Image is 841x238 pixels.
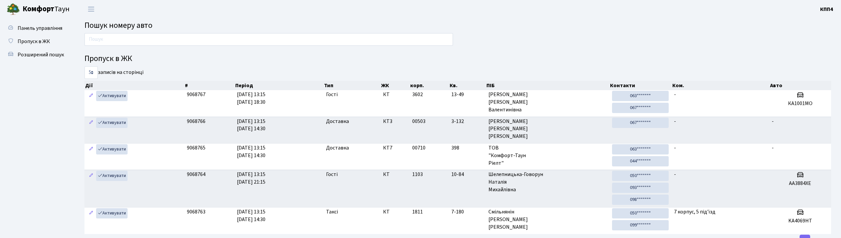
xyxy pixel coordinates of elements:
[383,118,407,125] span: КТ3
[383,144,407,152] span: КТ7
[449,81,486,90] th: Кв.
[187,144,205,151] span: 9068765
[84,66,143,79] label: записів на сторінці
[383,91,407,98] span: КТ
[772,144,774,151] span: -
[674,118,676,125] span: -
[412,91,423,98] span: 3602
[326,144,349,152] span: Доставка
[410,81,449,90] th: корп.
[187,171,205,178] span: 9068764
[237,91,265,106] span: [DATE] 13:15 [DATE] 18:30
[235,81,323,90] th: Період
[18,25,62,32] span: Панель управління
[488,171,607,194] span: Шелепницька-Говорун Наталія Михайлівна
[326,171,338,178] span: Гості
[383,171,407,178] span: КТ
[237,118,265,133] span: [DATE] 13:15 [DATE] 14:30
[84,33,453,46] input: Пошук
[451,171,483,178] span: 10-84
[326,91,338,98] span: Гості
[23,4,54,14] b: Комфорт
[674,91,676,98] span: -
[486,81,609,90] th: ПІБ
[769,81,831,90] th: Авто
[412,171,423,178] span: 1103
[326,118,349,125] span: Доставка
[3,35,70,48] a: Пропуск в ЖК
[323,81,380,90] th: Тип
[488,208,607,231] span: Смільнянін [PERSON_NAME] [PERSON_NAME]
[772,180,828,187] h5: АА3884ХЕ
[187,91,205,98] span: 9068767
[488,144,607,167] span: ТОВ "Комфорт-Таун Ріелт"
[237,144,265,159] span: [DATE] 13:15 [DATE] 14:30
[820,6,833,13] b: КПП4
[326,208,338,216] span: Таксі
[84,20,152,31] span: Пошук номеру авто
[488,118,607,141] span: [PERSON_NAME] [PERSON_NAME] [PERSON_NAME]
[96,171,128,181] a: Активувати
[84,81,184,90] th: Дії
[87,208,95,218] a: Редагувати
[187,118,205,125] span: 9068766
[609,81,672,90] th: Контакти
[451,118,483,125] span: 3-132
[451,208,483,216] span: 7-180
[237,171,265,186] span: [DATE] 13:15 [DATE] 21:15
[184,81,235,90] th: #
[820,5,833,13] a: КПП4
[87,118,95,128] a: Редагувати
[96,208,128,218] a: Активувати
[84,66,98,79] select: записів на сторінці
[87,171,95,181] a: Редагувати
[96,144,128,154] a: Активувати
[380,81,410,90] th: ЖК
[451,144,483,152] span: 398
[383,208,407,216] span: КТ
[237,208,265,223] span: [DATE] 13:15 [DATE] 14:30
[674,171,676,178] span: -
[772,118,774,125] span: -
[412,144,425,151] span: 00710
[412,208,423,215] span: 1811
[412,118,425,125] span: 00503
[18,38,50,45] span: Пропуск в ЖК
[87,144,95,154] a: Редагувати
[18,51,64,58] span: Розширений пошук
[23,4,70,15] span: Таун
[3,48,70,61] a: Розширений пошук
[451,91,483,98] span: 13-49
[83,4,99,15] button: Переключити навігацію
[87,91,95,101] a: Редагувати
[3,22,70,35] a: Панель управління
[772,100,828,107] h5: КА1001МО
[488,91,607,114] span: [PERSON_NAME] [PERSON_NAME] Валентинівна
[7,3,20,16] img: logo.png
[187,208,205,215] span: 9068763
[772,218,828,224] h5: KA4069HT
[674,208,715,215] span: 7 корпус, 5 під'їзд
[672,81,769,90] th: Ком.
[96,118,128,128] a: Активувати
[84,54,831,64] h4: Пропуск в ЖК
[674,144,676,151] span: -
[96,91,128,101] a: Активувати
